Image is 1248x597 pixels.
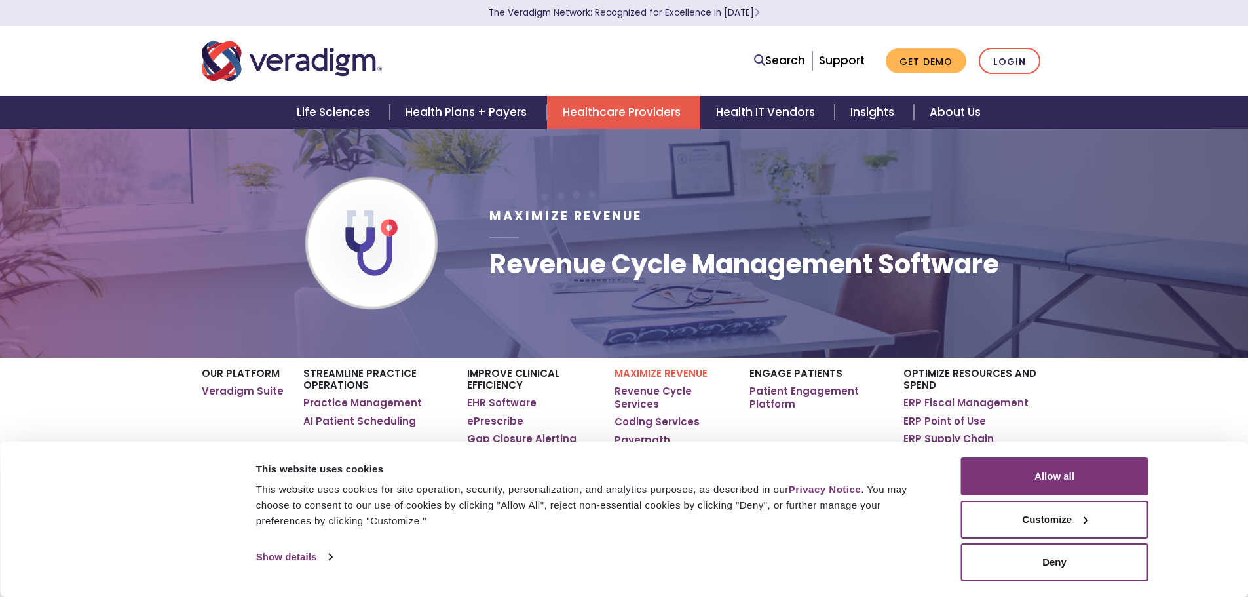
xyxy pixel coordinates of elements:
[489,248,999,280] h1: Revenue Cycle Management Software
[303,415,416,428] a: AI Patient Scheduling
[202,39,382,83] img: Veradigm logo
[903,396,1029,410] a: ERP Fiscal Management
[467,396,537,410] a: EHR Software
[979,48,1040,75] a: Login
[489,207,642,225] span: Maximize Revenue
[547,96,700,129] a: Healthcare Providers
[615,434,729,459] a: Payerpath Clearinghouse
[615,385,729,410] a: Revenue Cycle Services
[961,457,1148,495] button: Allow all
[886,48,966,74] a: Get Demo
[281,96,390,129] a: Life Sciences
[202,385,284,398] a: Veradigm Suite
[961,501,1148,539] button: Customize
[467,415,523,428] a: ePrescribe
[615,415,700,429] a: Coding Services
[303,396,422,410] a: Practice Management
[903,433,994,446] a: ERP Supply Chain
[754,7,760,19] span: Learn More
[749,385,884,410] a: Patient Engagement Platform
[467,433,577,446] a: Gap Closure Alerting
[390,96,546,129] a: Health Plans + Payers
[489,7,760,19] a: The Veradigm Network: Recognized for Excellence in [DATE]Learn More
[914,96,996,129] a: About Us
[256,461,932,477] div: This website uses cookies
[256,547,332,567] a: Show details
[700,96,835,129] a: Health IT Vendors
[754,52,805,69] a: Search
[961,543,1148,581] button: Deny
[789,484,861,495] a: Privacy Notice
[256,482,932,529] div: This website uses cookies for site operation, security, personalization, and analytics purposes, ...
[903,415,986,428] a: ERP Point of Use
[835,96,914,129] a: Insights
[819,52,865,68] a: Support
